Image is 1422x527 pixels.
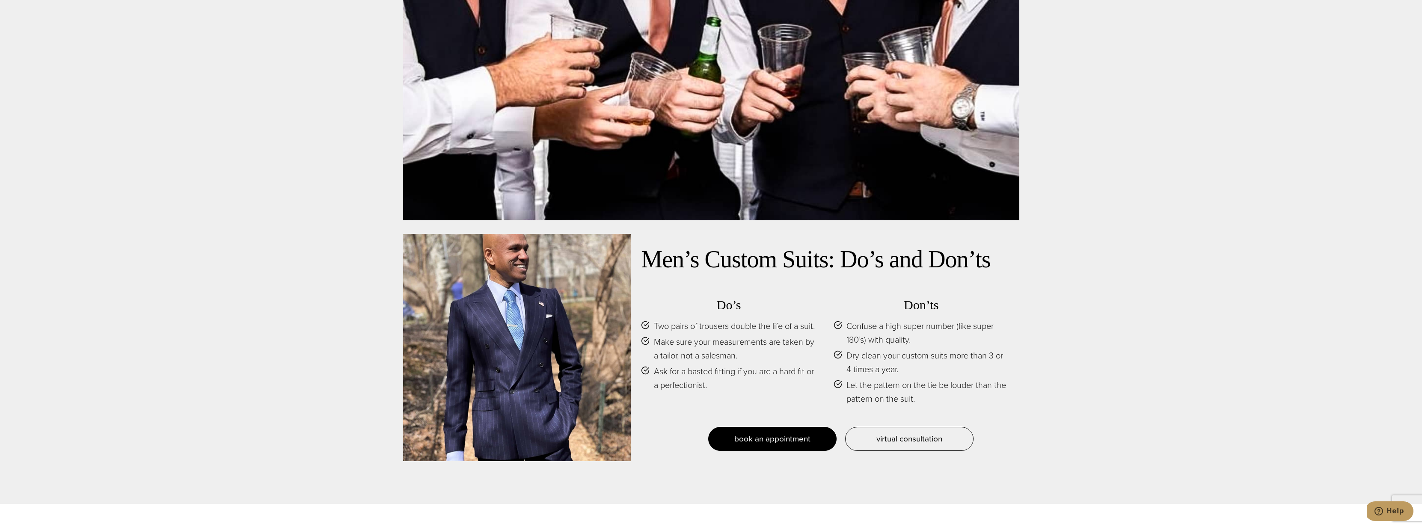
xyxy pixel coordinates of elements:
h3: Don’ts [834,297,1009,313]
span: Ask for a basted fitting if you are a hard fit or a perfectionist. [654,364,816,392]
span: Make sure your measurements are taken by a tailor, not a salesman. [654,335,816,362]
span: Confuse a high super number (like super 180’s) with quality. [846,319,1009,346]
h2: Men’s Custom Suits: Do’s and Don’ts [641,244,1009,275]
a: book an appointment [708,427,837,451]
span: virtual consultation [876,432,942,445]
span: book an appointment [734,432,810,445]
span: Let the pattern on the tie be louder than the pattern on the suit. [846,378,1009,406]
span: Dry clean your custom suits more than 3 or 4 times a year. [846,349,1009,376]
span: Two pairs of trousers double the life of a suit. [654,319,815,333]
a: virtual consultation [845,427,974,451]
h3: Do’s [641,297,816,313]
iframe: Opens a widget where you can chat to one of our agents [1367,501,1413,523]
